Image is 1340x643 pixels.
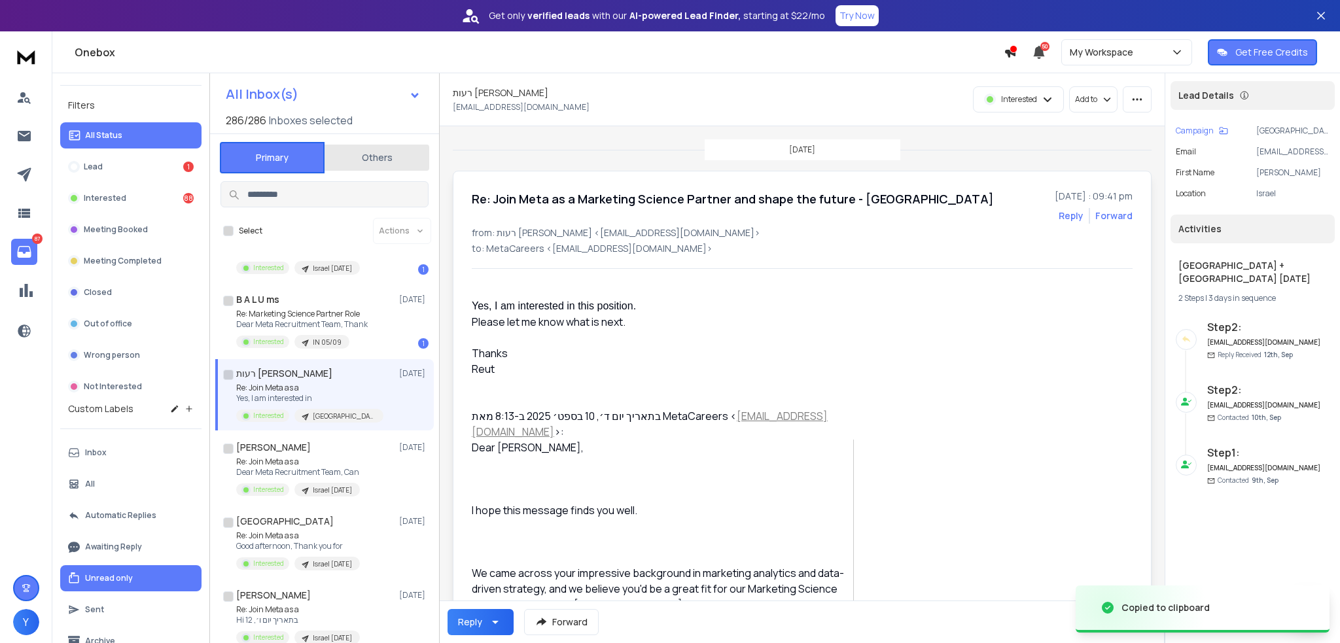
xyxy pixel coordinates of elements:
p: [DATE] [789,145,815,155]
p: Automatic Replies [85,510,156,521]
p: Lead [84,162,103,172]
p: to: MetaCareers <[EMAIL_ADDRESS][DOMAIN_NAME]> [472,242,1133,255]
div: 1 [418,338,429,349]
button: Awaiting Reply [60,534,202,560]
p: [EMAIL_ADDRESS][DOMAIN_NAME] [453,102,590,113]
p: Lead Details [1178,89,1234,102]
p: Out of office [84,319,132,329]
strong: AI-powered Lead Finder, [629,9,741,22]
h6: Step 2 : [1207,319,1322,335]
p: Add to [1075,94,1097,105]
p: [GEOGRAPHIC_DATA] + [GEOGRAPHIC_DATA] [DATE] [1256,126,1330,136]
button: Reply [448,609,514,635]
p: Unread only [85,573,133,583]
button: Reply [1059,209,1084,222]
button: Y [13,609,39,635]
p: Dear Meta Recruitment Team, Can [236,467,360,478]
button: Out of office [60,311,202,337]
button: Interested88 [60,185,202,211]
h1: [PERSON_NAME] [236,441,311,454]
p: [EMAIL_ADDRESS][DOMAIN_NAME] [1256,147,1330,157]
h1: Onebox [75,44,1004,60]
p: Israel [DATE] [313,485,352,495]
p: [DATE] [399,294,429,305]
p: Contacted [1218,476,1278,485]
h6: [EMAIL_ADDRESS][DOMAIN_NAME] [1207,400,1322,410]
p: Interested [1001,94,1037,105]
p: location [1176,188,1206,199]
div: Reply [458,616,482,629]
p: Re: Join Meta as a [236,604,360,615]
p: Re: Join Meta as a [236,383,383,393]
span: 9th, Sep [1252,476,1278,485]
h3: Filters [60,96,202,114]
div: Forward [1095,209,1133,222]
span: 286 / 286 [226,113,266,128]
button: Wrong person [60,342,202,368]
span: Yes, I am interested in this position. [472,300,636,311]
p: Awaiting Reply [85,542,142,552]
p: My Workspace [1070,46,1138,59]
div: Copied to clipboard [1121,601,1210,614]
div: בתאריך יום ד׳, 10 בספט׳ 2025 ב-8:13 מאת MetaCareers < >: [472,408,854,440]
button: Others [325,143,429,172]
h6: Step 2 : [1207,382,1322,398]
p: Try Now [839,9,875,22]
p: First Name [1176,167,1214,178]
button: Meeting Completed [60,248,202,274]
p: Campaign [1176,126,1214,136]
div: Please let me know what is next. [472,314,854,330]
p: IN 05/09 [313,338,342,347]
h1: Re: Join Meta as a Marketing Science Partner and shape the future - [GEOGRAPHIC_DATA] [472,190,994,208]
p: Re: Join Meta as a [236,457,360,467]
p: [DATE] [399,442,429,453]
button: Not Interested [60,374,202,400]
div: 1 [418,264,429,275]
p: Dear Meta Recruitment Team, Thank [236,319,368,330]
p: [GEOGRAPHIC_DATA] + [GEOGRAPHIC_DATA] [DATE] [313,411,376,421]
p: 87 [32,234,43,244]
button: Lead1 [60,154,202,180]
button: Closed [60,279,202,305]
p: Email [1176,147,1196,157]
h1: רעות [PERSON_NAME] [453,86,548,99]
div: 88 [183,193,194,203]
p: Reply Received [1218,350,1293,360]
p: Get Free Credits [1235,46,1308,59]
p: Interested [253,263,284,273]
span: 2 Steps [1178,292,1204,304]
button: Campaign [1176,126,1228,136]
p: [DATE] [399,368,429,379]
p: [DATE] [399,590,429,600]
p: All [85,479,95,489]
p: Contacted [1218,413,1281,423]
div: 1 [183,162,194,172]
span: 12th, Sep [1264,350,1293,359]
p: Not Interested [84,381,142,392]
span: 3 days in sequence [1208,292,1276,304]
button: All Inbox(s) [215,81,431,107]
button: Try Now [836,5,879,26]
p: Israel [DATE] [313,559,352,569]
img: logo [13,44,39,69]
p: Meeting Booked [84,224,148,235]
button: Automatic Replies [60,502,202,529]
div: Reut [472,361,854,377]
button: Forward [524,609,599,635]
h6: [EMAIL_ADDRESS][DOMAIN_NAME] [1207,463,1322,473]
button: Primary [220,142,325,173]
span: 10th, Sep [1252,413,1281,422]
h3: Inboxes selected [269,113,353,128]
p: Israel [DATE] [313,264,352,273]
label: Select [239,226,262,236]
button: Get Free Credits [1208,39,1317,65]
h3: Custom Labels [68,402,133,415]
p: Interested [253,485,284,495]
p: Yes, I am interested in [236,393,383,404]
p: [PERSON_NAME] [1256,167,1330,178]
button: All [60,471,202,497]
div: Thanks [472,345,854,361]
p: Israel [DATE] [313,633,352,643]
